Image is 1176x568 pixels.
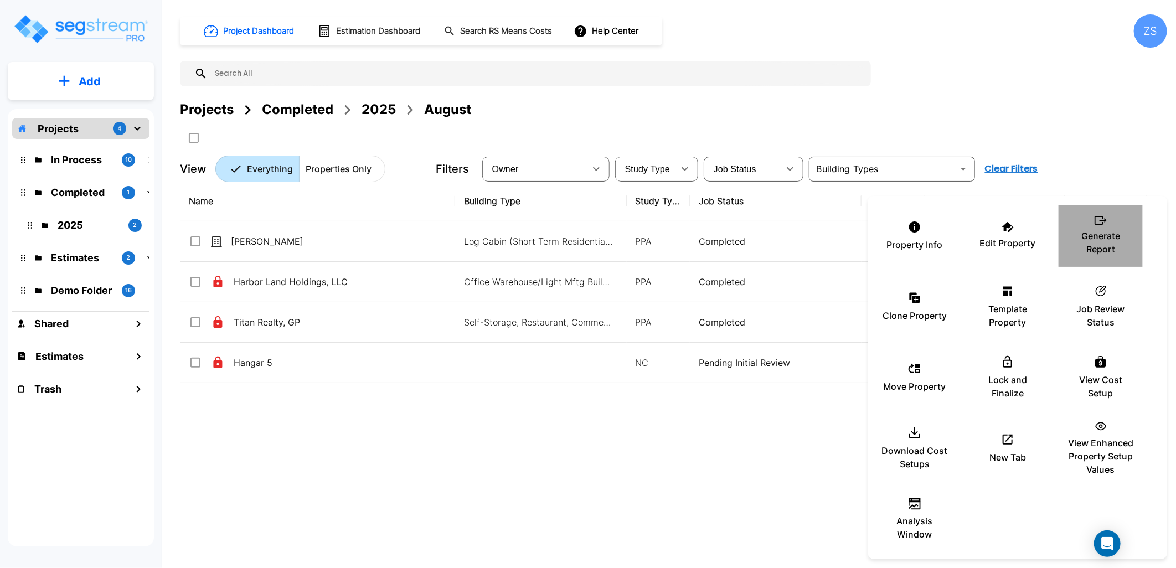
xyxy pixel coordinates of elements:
[1094,530,1121,557] div: Open Intercom Messenger
[1067,302,1134,329] p: Job Review Status
[1067,373,1134,400] p: View Cost Setup
[883,309,947,322] p: Clone Property
[974,302,1041,329] p: Template Property
[884,380,946,393] p: Move Property
[881,514,948,541] p: Analysis Window
[887,238,943,251] p: Property Info
[980,236,1036,250] p: Edit Property
[1067,229,1134,256] p: Generate Report
[974,373,1041,400] p: Lock and Finalize
[989,451,1026,464] p: New Tab
[1067,436,1134,476] p: View Enhanced Property Setup Values
[881,444,948,471] p: Download Cost Setups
